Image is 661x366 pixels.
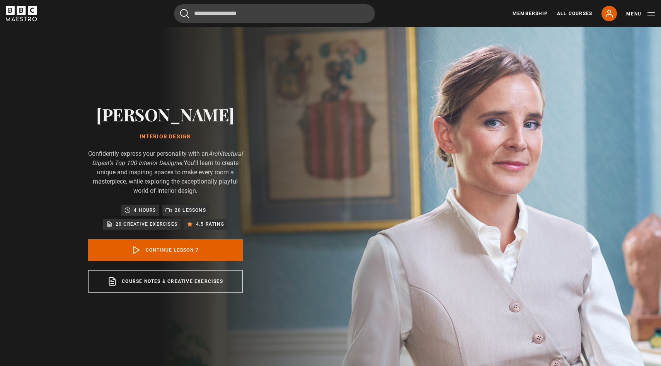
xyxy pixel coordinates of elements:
[626,10,655,18] button: Toggle navigation
[134,206,156,214] p: 4 hours
[6,6,37,21] svg: BBC Maestro
[180,9,189,19] button: Submit the search query
[174,4,375,23] input: Search
[557,10,592,17] a: All Courses
[88,104,243,124] h2: [PERSON_NAME]
[513,10,548,17] a: Membership
[175,206,206,214] p: 20 lessons
[88,239,243,261] a: Continue lesson 7
[196,220,224,228] p: 4.5 rating
[88,134,243,140] h1: Interior Design
[88,270,243,293] a: Course notes & creative exercises
[92,150,243,167] i: Architectural Digest's Top 100 Interior Designer.
[116,220,177,228] p: 20 creative exercises
[88,149,243,196] p: Confidently express your personality with an You'll learn to create unique and inspiring spaces t...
